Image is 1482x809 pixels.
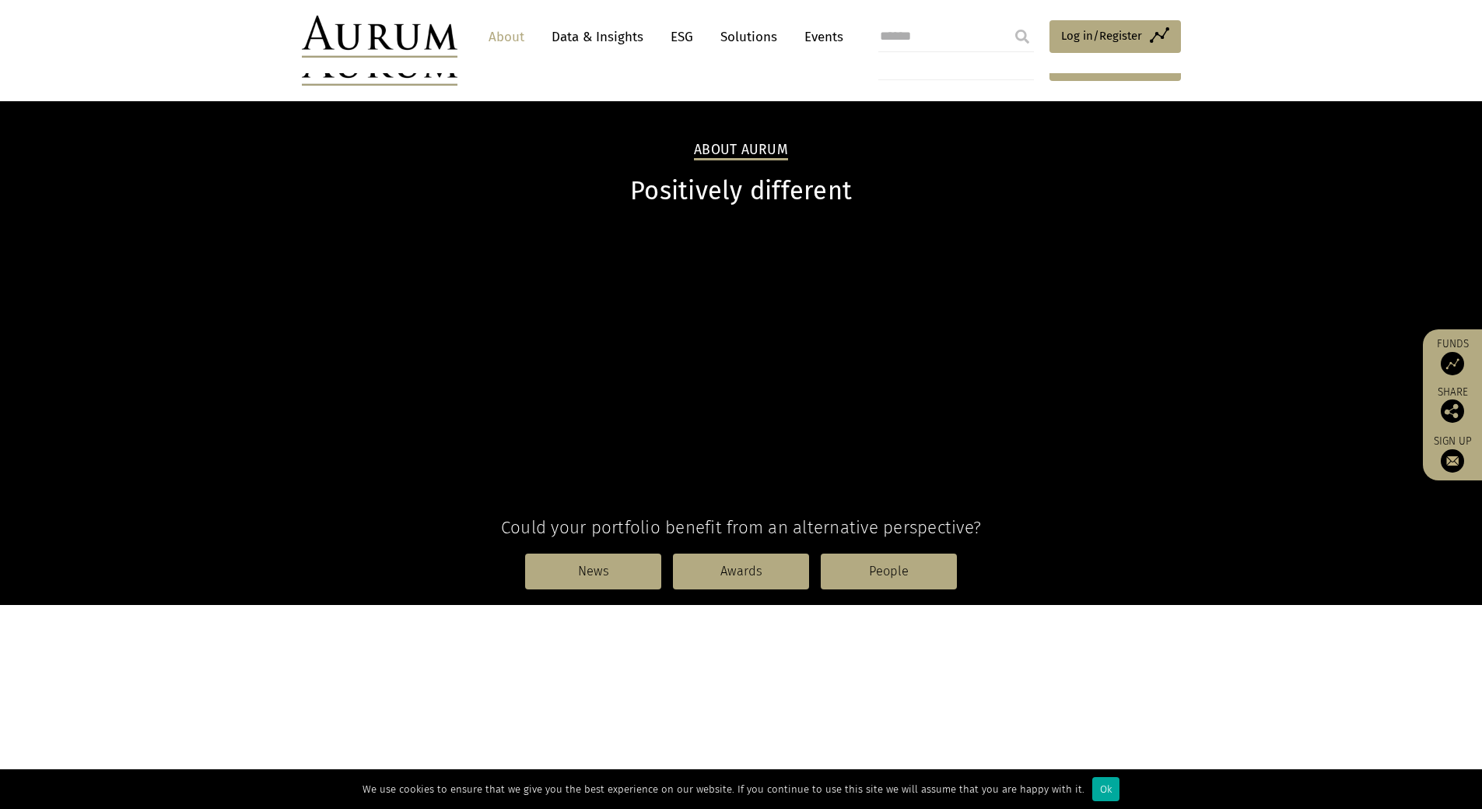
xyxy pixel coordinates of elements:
span: Log in/Register [1061,26,1142,45]
input: Submit [1007,21,1038,52]
a: Events [797,23,843,51]
a: People [821,554,957,589]
a: Sign up [1431,434,1474,473]
h1: Positively different [302,176,1181,206]
a: Data & Insights [544,23,651,51]
img: Sign up to our newsletter [1441,449,1464,473]
a: ESG [663,23,701,51]
div: Ok [1092,777,1119,801]
a: Solutions [713,23,785,51]
a: News [525,554,661,589]
a: Log in/Register [1049,20,1181,53]
a: About [481,23,532,51]
h4: Could your portfolio benefit from an alternative perspective? [302,517,1181,538]
a: Awards [673,554,809,589]
a: Funds [1431,337,1474,375]
div: Share [1431,387,1474,423]
h2: About Aurum [694,142,788,160]
img: Share this post [1441,399,1464,423]
img: Aurum [302,16,457,58]
img: Access Funds [1441,352,1464,375]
